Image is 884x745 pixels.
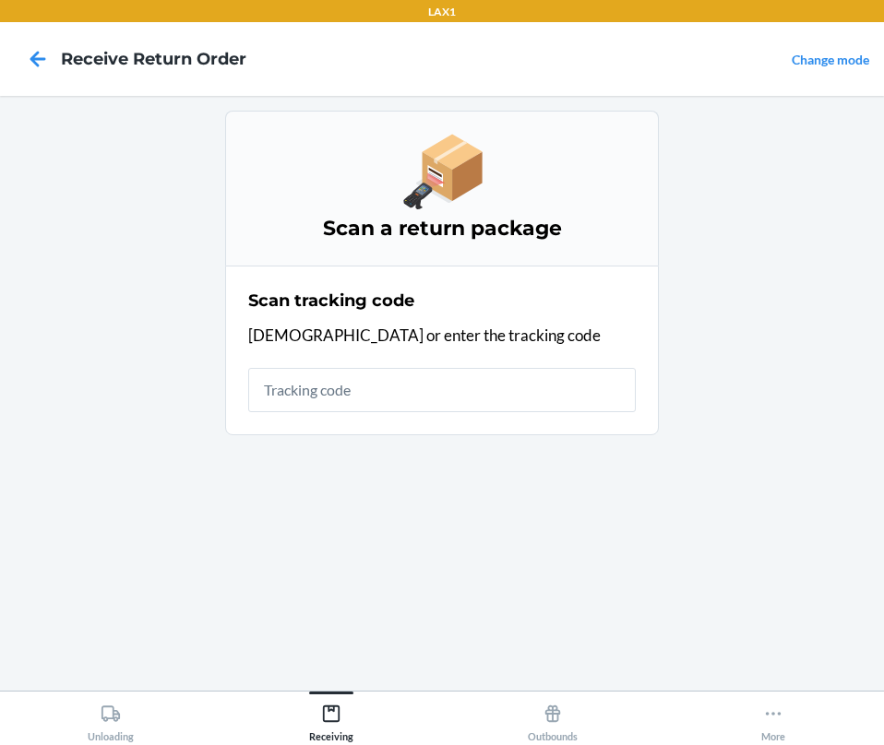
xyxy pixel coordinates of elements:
div: More [761,696,785,742]
p: [DEMOGRAPHIC_DATA] or enter the tracking code [248,324,636,348]
a: Change mode [792,52,869,67]
h4: Receive Return Order [61,47,246,71]
button: Outbounds [442,692,663,742]
div: Receiving [309,696,353,742]
p: LAX1 [428,4,456,20]
div: Outbounds [528,696,578,742]
h3: Scan a return package [248,214,636,243]
h2: Scan tracking code [248,289,414,313]
button: Receiving [221,692,443,742]
div: Unloading [88,696,134,742]
input: Tracking code [248,368,636,412]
